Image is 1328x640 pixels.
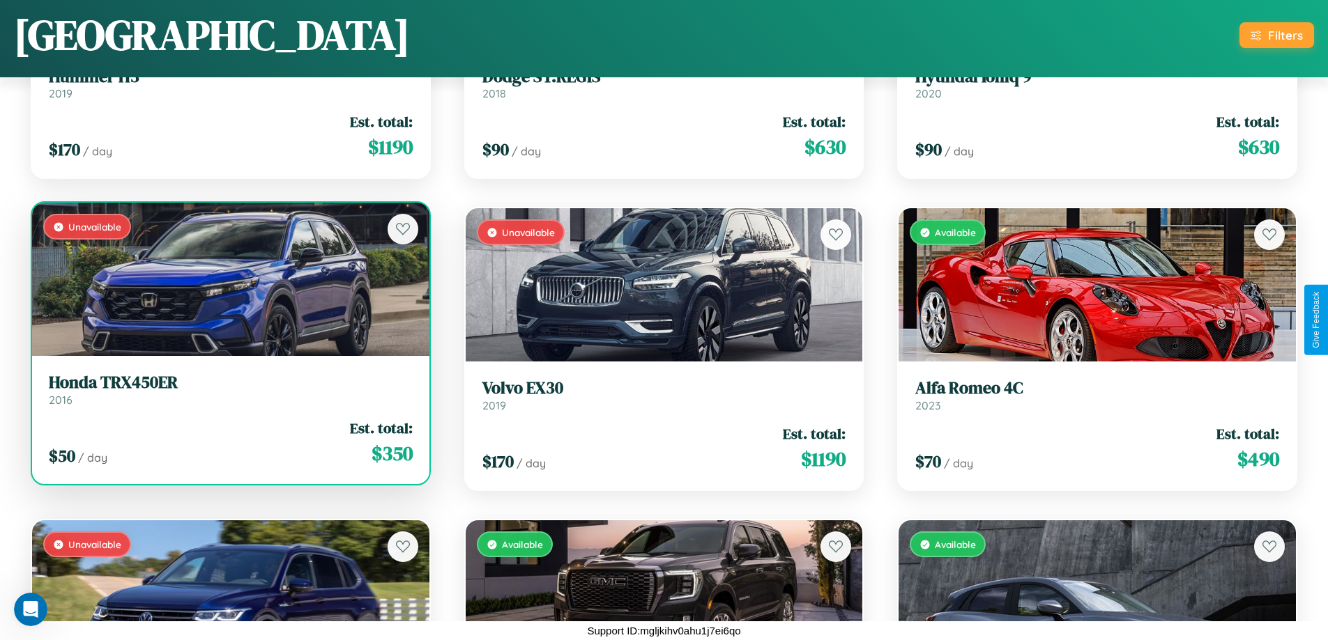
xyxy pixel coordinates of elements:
[78,451,107,465] span: / day
[502,538,543,550] span: Available
[915,378,1279,398] h3: Alfa Romeo 4C
[68,221,121,233] span: Unavailable
[915,67,1279,101] a: Hyundai Ioniq 92020
[1216,111,1279,132] span: Est. total:
[1268,28,1303,42] div: Filters
[935,538,976,550] span: Available
[1239,22,1314,48] button: Filters
[14,593,47,626] iframe: Intercom live chat
[482,378,846,398] h3: Volvo EX30
[49,393,72,407] span: 2016
[482,450,514,473] span: $ 170
[482,398,506,412] span: 2019
[915,138,942,161] span: $ 90
[49,373,413,407] a: Honda TRX450ER2016
[804,133,846,161] span: $ 630
[49,86,72,100] span: 2019
[915,450,941,473] span: $ 70
[350,111,413,132] span: Est. total:
[372,439,413,467] span: $ 350
[49,444,75,467] span: $ 50
[14,6,410,63] h1: [GEOGRAPHIC_DATA]
[935,226,976,238] span: Available
[49,138,80,161] span: $ 170
[944,456,973,470] span: / day
[482,378,846,412] a: Volvo EX302019
[915,86,942,100] span: 2020
[49,373,413,393] h3: Honda TRX450ER
[502,226,555,238] span: Unavailable
[915,398,940,412] span: 2023
[915,378,1279,412] a: Alfa Romeo 4C2023
[83,144,112,158] span: / day
[482,138,509,161] span: $ 90
[783,423,846,444] span: Est. total:
[1216,423,1279,444] span: Est. total:
[945,144,974,158] span: / day
[1311,292,1321,348] div: Give Feedback
[368,133,413,161] span: $ 1190
[49,67,413,101] a: Hummer H32019
[517,456,546,470] span: / day
[482,67,846,101] a: Dodge ST.REGIS2018
[1237,445,1279,473] span: $ 490
[512,144,541,158] span: / day
[587,621,740,640] p: Support ID: mgljkihv0ahu1j7ei6qo
[350,418,413,438] span: Est. total:
[783,111,846,132] span: Est. total:
[482,86,506,100] span: 2018
[801,445,846,473] span: $ 1190
[68,538,121,550] span: Unavailable
[1238,133,1279,161] span: $ 630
